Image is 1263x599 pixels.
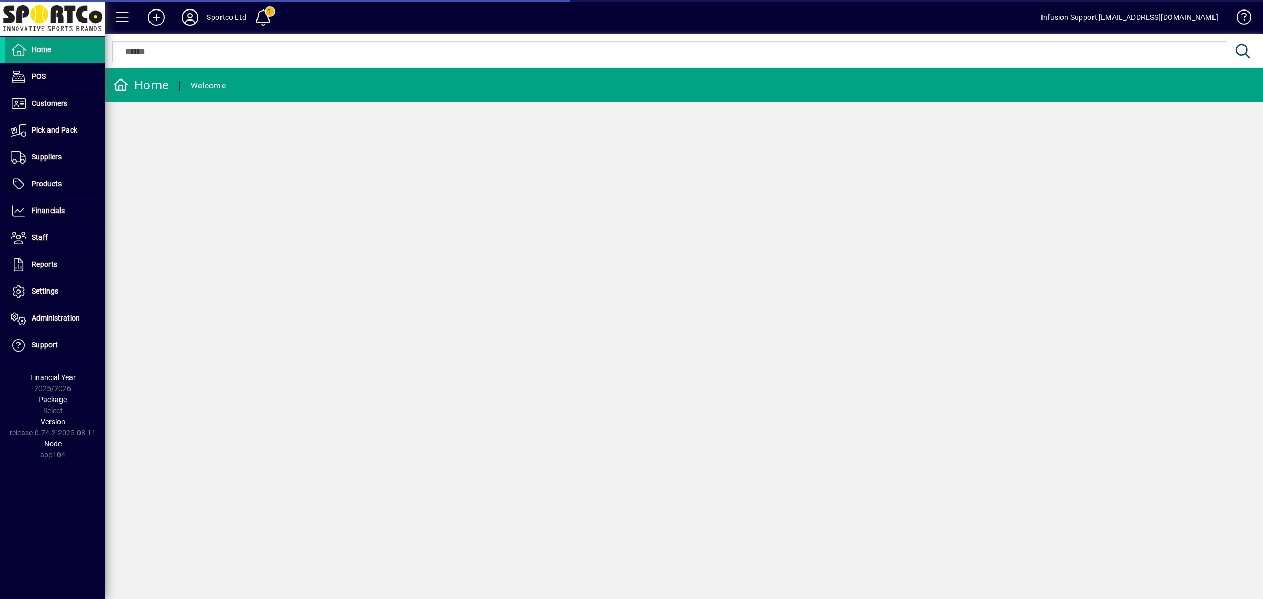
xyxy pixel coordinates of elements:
[32,179,62,188] span: Products
[1041,9,1218,26] div: Infusion Support [EMAIL_ADDRESS][DOMAIN_NAME]
[32,126,77,134] span: Pick and Pack
[30,373,76,382] span: Financial Year
[32,206,65,215] span: Financials
[32,287,58,295] span: Settings
[5,305,105,332] a: Administration
[5,117,105,144] a: Pick and Pack
[41,417,65,426] span: Version
[5,278,105,305] a: Settings
[5,198,105,224] a: Financials
[207,9,246,26] div: Sportco Ltd
[5,64,105,90] a: POS
[5,171,105,197] a: Products
[32,153,62,161] span: Suppliers
[5,144,105,171] a: Suppliers
[5,225,105,251] a: Staff
[32,314,80,322] span: Administration
[139,8,173,27] button: Add
[173,8,207,27] button: Profile
[32,233,48,242] span: Staff
[44,440,62,448] span: Node
[32,45,51,54] span: Home
[32,260,57,268] span: Reports
[32,341,58,349] span: Support
[32,72,46,81] span: POS
[32,99,67,107] span: Customers
[113,77,169,94] div: Home
[5,91,105,117] a: Customers
[191,77,226,94] div: Welcome
[5,332,105,358] a: Support
[1229,2,1250,36] a: Knowledge Base
[5,252,105,278] a: Reports
[38,395,67,404] span: Package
